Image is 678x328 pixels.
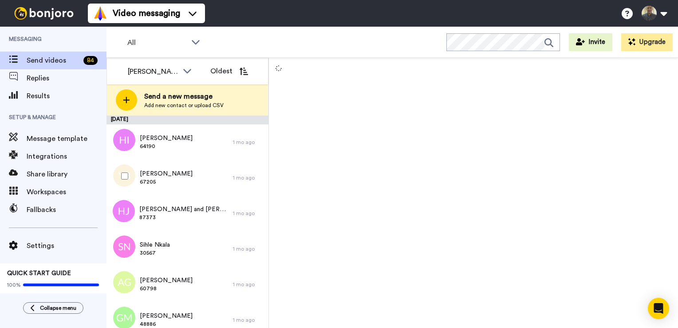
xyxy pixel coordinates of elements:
[140,143,193,150] span: 64190
[648,298,669,319] div: Open Intercom Messenger
[40,304,76,312] span: Collapse menu
[27,55,80,66] span: Send videos
[140,276,193,285] span: [PERSON_NAME]
[140,312,193,320] span: [PERSON_NAME]
[140,320,193,328] span: 48886
[27,187,106,197] span: Workspaces
[233,139,264,146] div: 1 mo ago
[569,33,612,51] button: Invite
[140,249,170,256] span: 30567
[139,205,229,214] span: [PERSON_NAME] and [PERSON_NAME]
[113,271,135,293] img: ag.png
[113,7,180,20] span: Video messaging
[27,240,106,251] span: Settings
[27,91,106,101] span: Results
[11,7,77,20] img: bj-logo-header-white.svg
[128,66,178,77] div: [PERSON_NAME]
[144,102,224,109] span: Add new contact or upload CSV
[233,245,264,252] div: 1 mo ago
[233,316,264,324] div: 1 mo ago
[27,73,106,84] span: Replies
[113,236,135,258] img: sn.png
[233,210,264,217] div: 1 mo ago
[140,169,193,178] span: [PERSON_NAME]
[204,62,255,80] button: Oldest
[233,174,264,181] div: 1 mo ago
[27,151,106,162] span: Integrations
[7,281,21,288] span: 100%
[27,133,106,144] span: Message template
[140,285,193,292] span: 60798
[7,270,71,276] span: QUICK START GUIDE
[23,302,83,314] button: Collapse menu
[113,200,135,222] img: hj.png
[93,6,107,20] img: vm-color.svg
[140,240,170,249] span: Sihle Nkala
[27,204,106,215] span: Fallbacks
[139,214,229,221] span: 87373
[144,91,224,102] span: Send a new message
[27,169,106,180] span: Share library
[140,134,193,143] span: [PERSON_NAME]
[127,37,187,48] span: All
[233,281,264,288] div: 1 mo ago
[83,56,98,65] div: 84
[113,129,135,151] img: hi.png
[140,178,193,185] span: 67205
[106,116,268,124] div: [DATE]
[621,33,673,51] button: Upgrade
